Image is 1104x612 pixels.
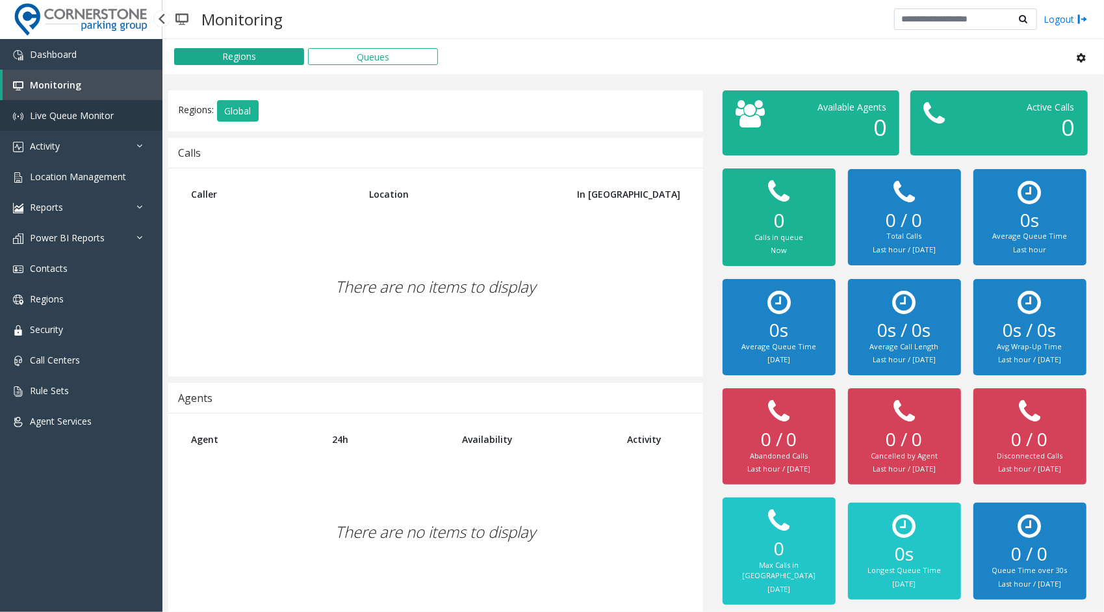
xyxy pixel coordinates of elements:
th: Location [359,178,551,210]
h2: 0s / 0s [861,319,948,341]
th: In [GEOGRAPHIC_DATA] [552,178,690,210]
div: Max Calls in [GEOGRAPHIC_DATA] [736,560,823,581]
img: 'icon' [13,417,23,427]
div: Longest Queue Time [861,565,948,576]
img: 'icon' [13,142,23,152]
img: 'icon' [13,203,23,213]
div: There are no items to display [181,455,690,609]
span: Dashboard [30,48,77,60]
span: Location Management [30,170,126,183]
span: Available Agents [817,101,886,113]
div: Avg Wrap-Up Time [986,341,1073,353]
h2: 0 [736,209,823,232]
span: 0 [1062,112,1075,142]
span: Security [30,323,63,336]
h3: Monitoring [195,3,289,35]
small: [DATE] [767,354,791,364]
div: Average Call Length [861,341,948,353]
div: Calls in queue [736,232,823,243]
div: Average Queue Time [986,231,1073,242]
small: Last hour [1013,245,1046,254]
span: Regions [30,293,64,305]
span: Reports [30,201,63,213]
img: 'icon' [13,172,23,183]
img: 'icon' [13,295,23,305]
th: Caller [181,178,359,210]
th: Activity [617,423,690,455]
h2: 0s [736,319,823,341]
div: Total Calls [861,231,948,242]
div: Disconnected Calls [986,451,1073,462]
small: [DATE] [767,584,791,594]
span: Contacts [30,262,68,274]
small: Last hour / [DATE] [998,579,1061,589]
small: Last hour / [DATE] [747,464,810,473]
div: Calls [178,144,201,161]
img: 'icon' [13,111,23,122]
img: pageIcon [175,3,188,35]
div: There are no items to display [181,210,690,364]
h2: 0 / 0 [861,209,948,232]
img: 'icon' [13,50,23,60]
h2: 0s [986,209,1073,232]
span: Power BI Reports [30,232,105,244]
img: logout [1077,12,1088,26]
button: Queues [308,48,438,65]
span: Call Centers [30,354,80,366]
h2: 0s / 0s [986,319,1073,341]
span: Rule Sets [30,384,69,397]
img: 'icon' [13,264,23,274]
small: Now [771,245,787,255]
img: 'icon' [13,81,23,91]
th: Agent [181,423,322,455]
div: Cancelled by Agent [861,451,948,462]
a: Logout [1044,12,1088,26]
span: Live Queue Monitor [30,109,114,122]
div: Average Queue Time [736,341,823,353]
button: Global [217,100,259,122]
div: Abandoned Calls [736,451,823,462]
small: [DATE] [893,579,916,589]
span: Activity [30,140,60,152]
small: Last hour / [DATE] [873,464,936,473]
small: Last hour / [DATE] [998,464,1061,473]
th: 24h [322,423,452,455]
h2: 0 / 0 [861,429,948,451]
span: Regions: [178,103,214,116]
th: Availability [453,423,617,455]
h2: 0 / 0 [736,429,823,451]
h2: 0 [736,538,823,560]
span: Agent Services [30,415,92,427]
div: Queue Time over 30s [986,565,1073,576]
div: Agents [178,390,212,406]
img: 'icon' [13,233,23,244]
h2: 0 / 0 [986,429,1073,451]
small: Last hour / [DATE] [998,354,1061,364]
button: Regions [174,48,304,65]
small: Last hour / [DATE] [873,354,936,364]
span: Active Calls [1027,101,1075,113]
img: 'icon' [13,325,23,336]
h2: 0 / 0 [986,543,1073,565]
h2: 0s [861,543,948,565]
img: 'icon' [13,356,23,366]
small: Last hour / [DATE] [873,245,936,254]
a: Monitoring [3,70,162,100]
span: Monitoring [30,79,81,91]
span: 0 [873,112,886,142]
img: 'icon' [13,386,23,397]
